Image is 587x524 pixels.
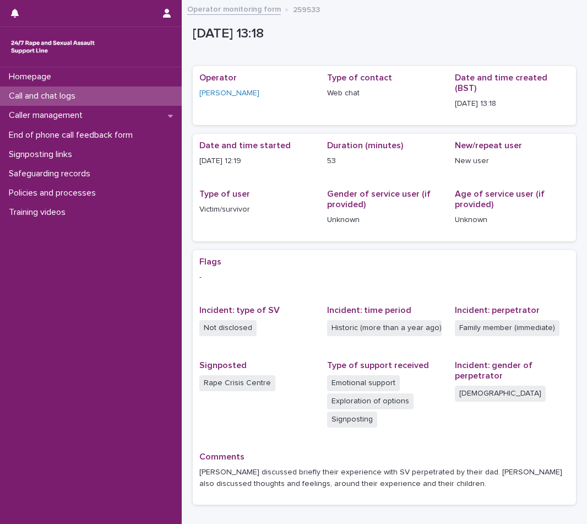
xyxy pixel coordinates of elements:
[327,375,400,391] span: Emotional support
[327,412,377,428] span: Signposting
[199,272,569,283] p: -
[327,141,403,150] span: Duration (minutes)
[455,98,569,110] p: [DATE] 13:18
[327,214,442,226] p: Unknown
[327,190,431,209] span: Gender of service user (if provided)
[455,155,569,167] p: New user
[455,306,540,315] span: Incident: perpetrator
[199,467,569,490] p: [PERSON_NAME] discussed briefly their experience with SV perpetrated by their dad. [PERSON_NAME] ...
[455,190,545,209] span: Age of service user (if provided)
[455,320,559,336] span: Family member (immediate)
[199,320,257,336] span: Not disclosed
[327,393,414,409] span: Exploration of options
[199,155,314,167] p: [DATE] 12:19
[193,26,572,42] p: [DATE] 13:18
[455,386,546,402] span: [DEMOGRAPHIC_DATA]
[4,169,99,179] p: Safeguarding records
[4,207,74,218] p: Training videos
[455,141,522,150] span: New/repeat user
[199,257,221,266] span: Flags
[327,88,442,99] p: Web chat
[4,110,91,121] p: Caller management
[327,155,442,167] p: 53
[455,214,569,226] p: Unknown
[327,73,392,82] span: Type of contact
[4,130,142,141] p: End of phone call feedback form
[4,91,84,101] p: Call and chat logs
[199,88,259,99] a: [PERSON_NAME]
[4,72,60,82] p: Homepage
[199,190,250,198] span: Type of user
[293,3,320,15] p: 259533
[199,204,314,215] p: Victim/survivor
[199,306,280,315] span: Incident: type of SV
[187,2,281,15] a: Operator monitoring form
[4,188,105,198] p: Policies and processes
[199,73,237,82] span: Operator
[199,361,247,370] span: Signposted
[327,361,429,370] span: Type of support received
[455,361,532,380] span: Incident: gender of perpetrator
[327,320,442,336] span: Historic (more than a year ago)
[327,306,411,315] span: Incident: time period
[4,149,81,160] p: Signposting links
[199,141,291,150] span: Date and time started
[199,375,275,391] span: Rape Crisis Centre
[9,36,97,58] img: rhQMoQhaT3yELyF149Cw
[199,452,244,461] span: Comments
[455,73,547,93] span: Date and time created (BST)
